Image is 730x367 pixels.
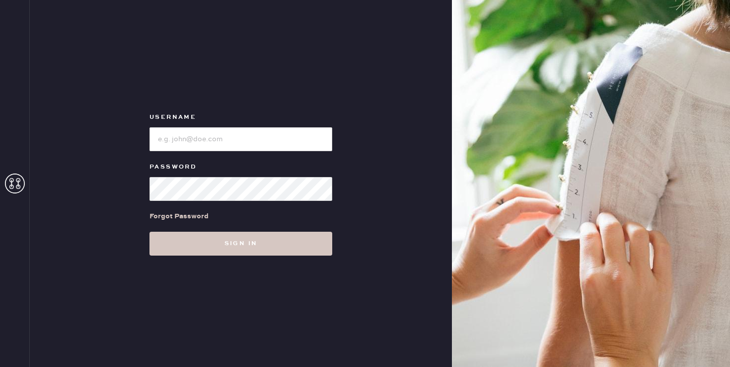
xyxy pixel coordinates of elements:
div: Forgot Password [149,211,209,222]
a: Forgot Password [149,201,209,232]
label: Username [149,111,332,123]
input: e.g. john@doe.com [149,127,332,151]
button: Sign in [149,232,332,256]
label: Password [149,161,332,173]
